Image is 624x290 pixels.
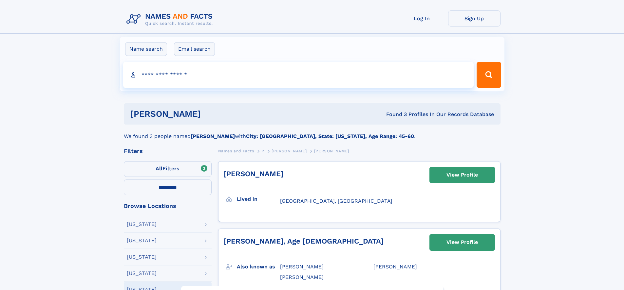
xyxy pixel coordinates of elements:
a: Names and Facts [218,147,254,155]
a: View Profile [430,167,495,183]
div: We found 3 people named with . [124,125,501,140]
div: [US_STATE] [127,271,157,276]
h3: Lived in [237,194,280,205]
div: Browse Locations [124,203,212,209]
input: search input [123,62,474,88]
a: [PERSON_NAME], Age [DEMOGRAPHIC_DATA] [224,237,384,245]
span: [PERSON_NAME] [272,149,307,153]
b: [PERSON_NAME] [191,133,235,139]
a: [PERSON_NAME] [272,147,307,155]
span: All [156,165,162,172]
div: [US_STATE] [127,238,157,243]
div: Filters [124,148,212,154]
label: Email search [174,42,215,56]
span: [PERSON_NAME] [373,264,417,270]
a: View Profile [430,234,495,250]
a: Log In [396,10,448,26]
div: [US_STATE] [127,222,157,227]
span: [PERSON_NAME] [280,264,324,270]
button: Search Button [477,62,501,88]
label: Name search [125,42,167,56]
a: P [261,147,264,155]
h1: [PERSON_NAME] [130,110,293,118]
span: [GEOGRAPHIC_DATA], [GEOGRAPHIC_DATA] [280,198,392,204]
div: Found 3 Profiles In Our Records Database [293,111,494,118]
div: View Profile [446,235,478,250]
span: [PERSON_NAME] [280,274,324,280]
div: [US_STATE] [127,254,157,260]
div: View Profile [446,167,478,182]
h3: Also known as [237,261,280,272]
span: [PERSON_NAME] [314,149,349,153]
label: Filters [124,161,212,177]
span: P [261,149,264,153]
b: City: [GEOGRAPHIC_DATA], State: [US_STATE], Age Range: 45-60 [246,133,414,139]
img: Logo Names and Facts [124,10,218,28]
a: Sign Up [448,10,501,26]
a: [PERSON_NAME] [224,170,283,178]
